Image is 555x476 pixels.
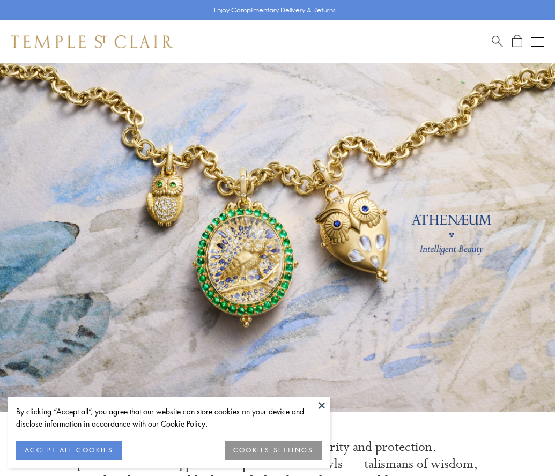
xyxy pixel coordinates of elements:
[225,441,322,460] button: COOKIES SETTINGS
[492,35,503,48] a: Search
[531,35,544,48] button: Open navigation
[214,5,336,16] p: Enjoy Complimentary Delivery & Returns
[512,35,522,48] a: Open Shopping Bag
[16,441,122,460] button: ACCEPT ALL COOKIES
[16,405,322,430] div: By clicking “Accept all”, you agree that our website can store cookies on your device and disclos...
[11,35,173,48] img: Temple St. Clair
